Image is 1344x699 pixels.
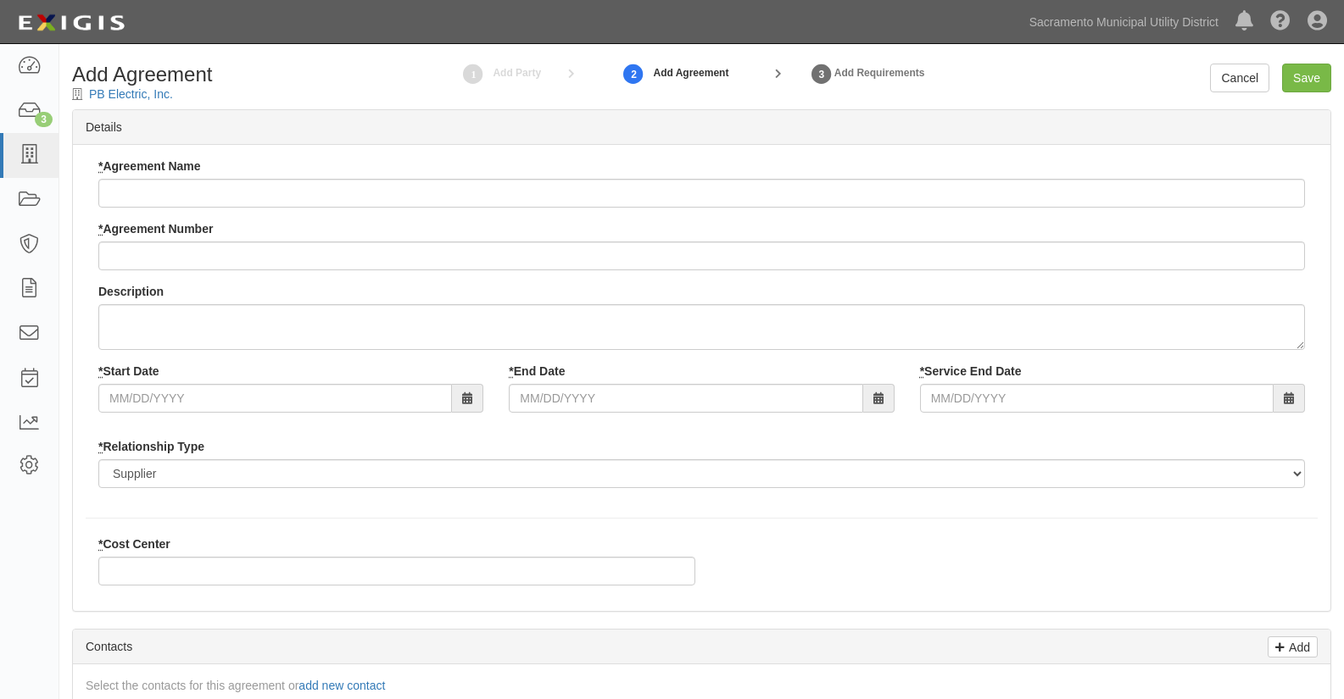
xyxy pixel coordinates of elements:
[920,384,1274,413] input: MM/DD/YYYY
[98,364,103,378] abbr: required
[98,363,159,380] label: Start Date
[460,64,486,85] strong: 1
[73,110,1330,145] div: Details
[809,64,834,85] strong: 3
[98,537,103,551] abbr: required
[89,87,173,101] a: PB Electric, Inc.
[1270,12,1291,32] i: Help Center - Complianz
[35,112,53,127] div: 3
[98,535,170,552] label: Cost Center
[13,8,130,38] img: logo-5460c22ac91f19d4615b14bd174203de0afe785f0fc80cf4dbbc73dc1793850b.png
[1268,636,1318,657] a: Add
[1285,637,1310,657] p: Add
[98,159,103,173] abbr: required
[72,64,355,86] h1: Add Agreement
[920,364,924,378] abbr: required
[621,64,646,85] strong: 2
[98,438,204,455] label: Relationship Type
[834,67,925,79] strong: Add Requirements
[1282,64,1331,92] input: Save
[509,363,565,380] label: End Date
[98,222,103,236] abbr: required
[1021,5,1227,39] a: Sacramento Municipal Utility District
[509,364,513,378] abbr: required
[73,677,1330,694] div: Select the contacts for this agreement or
[1210,64,1269,92] a: Cancel
[98,440,103,453] abbr: required
[493,67,541,79] strong: Add Party
[809,55,834,92] a: Set Requirements
[621,55,646,92] a: Add Agreement
[73,630,1330,664] div: Contacts
[653,66,728,80] strong: Add Agreement
[98,283,164,300] label: Description
[98,384,452,413] input: MM/DD/YYYY
[509,384,862,413] input: MM/DD/YYYY
[298,679,385,692] a: add new contact
[920,363,1022,380] label: Service End Date
[98,220,213,237] label: Agreement Number
[98,158,201,175] label: Agreement Name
